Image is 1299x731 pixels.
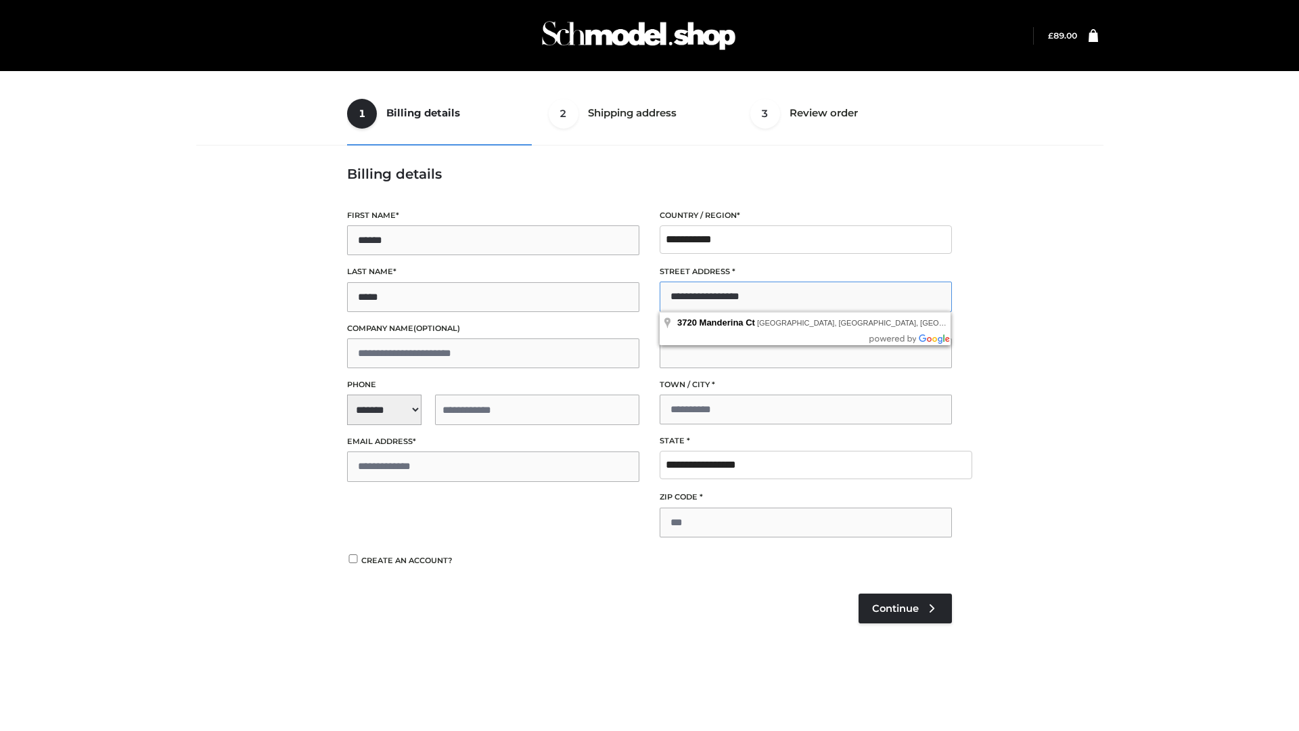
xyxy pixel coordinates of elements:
span: (optional) [413,324,460,333]
label: Last name [347,265,639,278]
h3: Billing details [347,166,952,182]
label: First name [347,209,639,222]
label: Country / Region [660,209,952,222]
label: Email address [347,435,639,448]
img: Schmodel Admin 964 [537,9,740,62]
label: ZIP Code [660,491,952,504]
a: £89.00 [1048,30,1077,41]
label: Company name [347,322,639,335]
span: Create an account? [361,556,453,565]
span: Manderina Ct [700,317,755,328]
label: Street address [660,265,952,278]
span: 3720 [677,317,697,328]
span: [GEOGRAPHIC_DATA], [GEOGRAPHIC_DATA], [GEOGRAPHIC_DATA] [757,319,998,327]
label: State [660,435,952,447]
a: Continue [859,594,952,623]
label: Town / City [660,378,952,391]
label: Phone [347,378,639,391]
bdi: 89.00 [1048,30,1077,41]
input: Create an account? [347,554,359,563]
span: Continue [872,602,919,615]
span: £ [1048,30,1053,41]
